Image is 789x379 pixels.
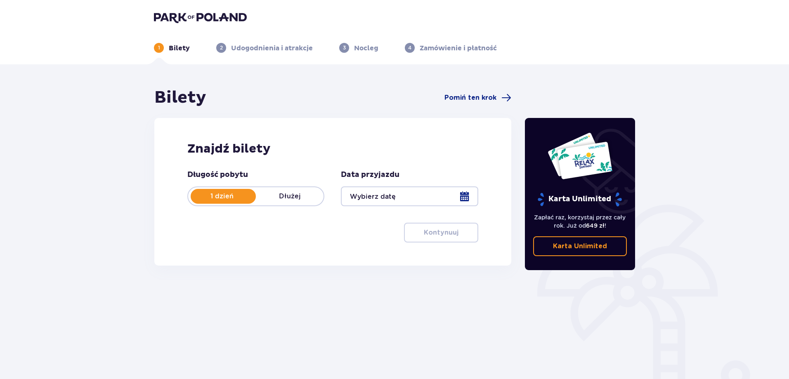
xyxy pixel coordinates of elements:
div: 2Udogodnienia i atrakcje [216,43,313,53]
p: 1 [158,44,160,52]
p: 4 [408,44,411,52]
p: Nocleg [354,44,378,53]
p: Bilety [169,44,190,53]
a: Pomiń ten krok [444,93,511,103]
div: 4Zamówienie i płatność [405,43,497,53]
button: Kontynuuj [404,223,478,242]
p: 3 [343,44,346,52]
p: Kontynuuj [424,228,458,237]
span: 649 zł [586,222,605,229]
img: Park of Poland logo [154,12,247,23]
p: 2 [220,44,223,52]
h2: Znajdź bilety [187,141,478,157]
p: Udogodnienia i atrakcje [231,44,313,53]
p: Data przyjazdu [341,170,399,180]
p: Długość pobytu [187,170,248,180]
div: 3Nocleg [339,43,378,53]
p: Karta Unlimited [553,242,607,251]
h1: Bilety [154,87,206,108]
span: Pomiń ten krok [444,93,496,102]
img: Dwie karty całoroczne do Suntago z napisem 'UNLIMITED RELAX', na białym tle z tropikalnymi liśćmi... [547,132,613,180]
p: Karta Unlimited [537,192,623,207]
div: 1Bilety [154,43,190,53]
p: 1 dzień [188,192,256,201]
p: Dłużej [256,192,324,201]
p: Zapłać raz, korzystaj przez cały rok. Już od ! [533,213,627,230]
p: Zamówienie i płatność [420,44,497,53]
a: Karta Unlimited [533,236,627,256]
